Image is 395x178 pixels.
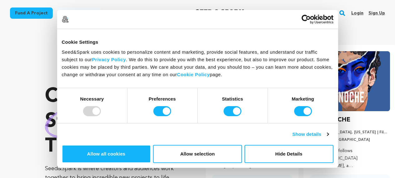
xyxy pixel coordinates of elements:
div: Cookie Settings [62,38,333,46]
p: ESTA NOCHE follows [DEMOGRAPHIC_DATA] [PERSON_NAME], a [DEMOGRAPHIC_DATA], homeless runaway, conf... [310,147,390,170]
img: ESTA NOCHE image [310,51,390,111]
p: Drama, [DEMOGRAPHIC_DATA] [310,137,390,142]
a: Start a project [57,7,101,19]
div: Seed&Spark uses cookies to personalize content and marketing, provide social features, and unders... [62,48,333,78]
a: Seed&Spark Homepage [195,9,244,17]
a: Sign up [368,8,385,18]
p: [GEOGRAPHIC_DATA], [US_STATE] | Film Short [310,130,390,135]
a: Privacy Policy [92,57,126,62]
a: Show details [292,131,328,138]
strong: Marketing [292,96,314,101]
p: Crowdfunding that . [45,84,181,159]
strong: Necessary [80,96,104,101]
button: Allow selection [153,145,242,163]
img: logo [62,16,69,23]
a: Login [351,8,363,18]
button: Hide Details [244,145,333,163]
a: Cookie Policy [177,72,210,77]
img: Seed&Spark Logo Dark Mode [195,9,244,17]
img: hand sketched image [45,105,111,139]
strong: Preferences [149,96,176,101]
a: Usercentrics Cookiebot - opens in a new window [279,15,333,24]
strong: Statistics [222,96,243,101]
button: Allow all cookies [62,145,151,163]
a: Fund a project [10,7,53,19]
